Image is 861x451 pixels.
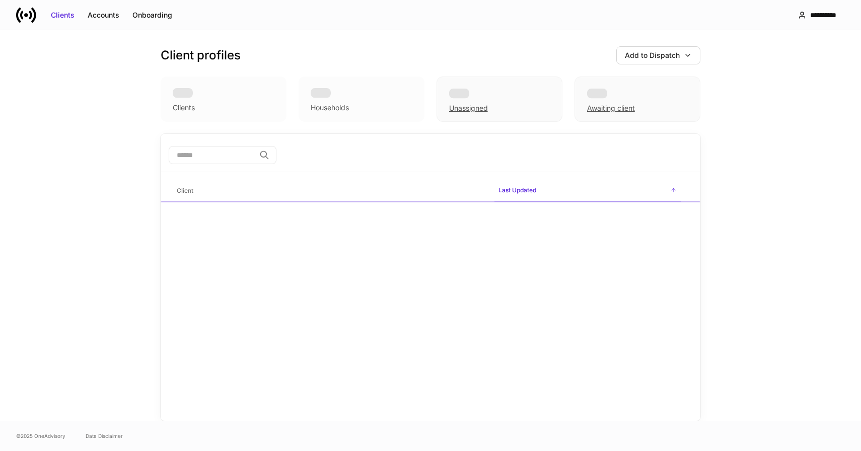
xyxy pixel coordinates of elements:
div: Accounts [88,10,119,20]
button: Accounts [81,7,126,23]
a: Data Disclaimer [86,432,123,440]
span: Client [173,181,486,201]
button: Onboarding [126,7,179,23]
button: Clients [44,7,81,23]
h3: Client profiles [161,47,241,63]
span: Last Updated [494,180,681,202]
span: © 2025 OneAdvisory [16,432,65,440]
h6: Last Updated [498,185,536,195]
div: Onboarding [132,10,172,20]
div: Households [311,103,349,113]
div: Awaiting client [575,77,700,122]
div: Unassigned [449,103,488,113]
div: Clients [51,10,75,20]
h6: Client [177,186,193,195]
div: Unassigned [437,77,562,122]
button: Add to Dispatch [616,46,700,64]
div: Add to Dispatch [625,50,680,60]
div: Awaiting client [587,103,635,113]
div: Clients [173,103,195,113]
